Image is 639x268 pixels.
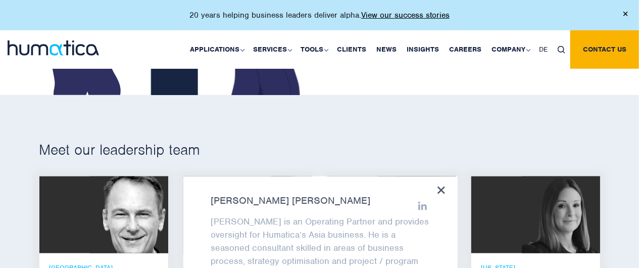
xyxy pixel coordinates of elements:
[558,46,565,54] img: search_icon
[522,176,600,253] img: Melissa Mounce
[371,30,402,69] a: News
[539,45,548,54] span: DE
[211,197,430,205] strong: [PERSON_NAME] [PERSON_NAME]
[39,141,600,159] h2: Meet our leadership team
[185,30,248,69] a: Applications
[570,30,639,69] a: Contact us
[534,30,553,69] a: DE
[402,30,444,69] a: Insights
[189,10,450,20] p: 20 years helping business leaders deliver alpha.
[296,30,332,69] a: Tools
[90,176,168,253] img: Andros Payne
[486,30,534,69] a: Company
[332,30,371,69] a: Clients
[444,30,486,69] a: Careers
[361,10,450,20] a: View our success stories
[248,30,296,69] a: Services
[8,40,99,56] img: logo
